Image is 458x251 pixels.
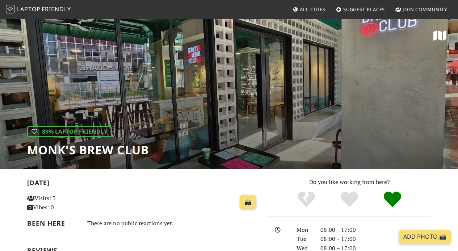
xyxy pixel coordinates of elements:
div: | 89% Laptop Friendly [27,126,112,138]
div: 08:00 – 17:00 [316,225,436,235]
span: Friendly [42,5,71,13]
p: Visits: 3 Vibes: 0 [27,194,99,212]
div: Yes [328,191,371,209]
a: Join Community [392,3,450,16]
span: All Cities [300,6,325,13]
h2: Been here [27,219,79,227]
span: Suggest Places [343,6,385,13]
p: Do you like working from here? [268,177,431,187]
div: Definitely! [371,191,414,209]
span: Laptop [17,5,41,13]
h1: Monk's Brew Club [27,143,149,157]
div: No [285,191,328,209]
div: 08:00 – 17:00 [316,234,436,244]
a: LaptopFriendly LaptopFriendly [6,3,71,16]
div: Tue [292,234,316,244]
img: LaptopFriendly [6,5,14,13]
a: Add Photo 📸 [399,230,451,244]
h2: [DATE] [27,179,259,189]
div: There are no public reactions yet. [87,218,259,229]
a: 📸 [240,195,256,209]
a: Suggest Places [333,3,388,16]
div: Mon [292,225,316,235]
span: Join Community [403,6,447,13]
a: All Cities [290,3,328,16]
